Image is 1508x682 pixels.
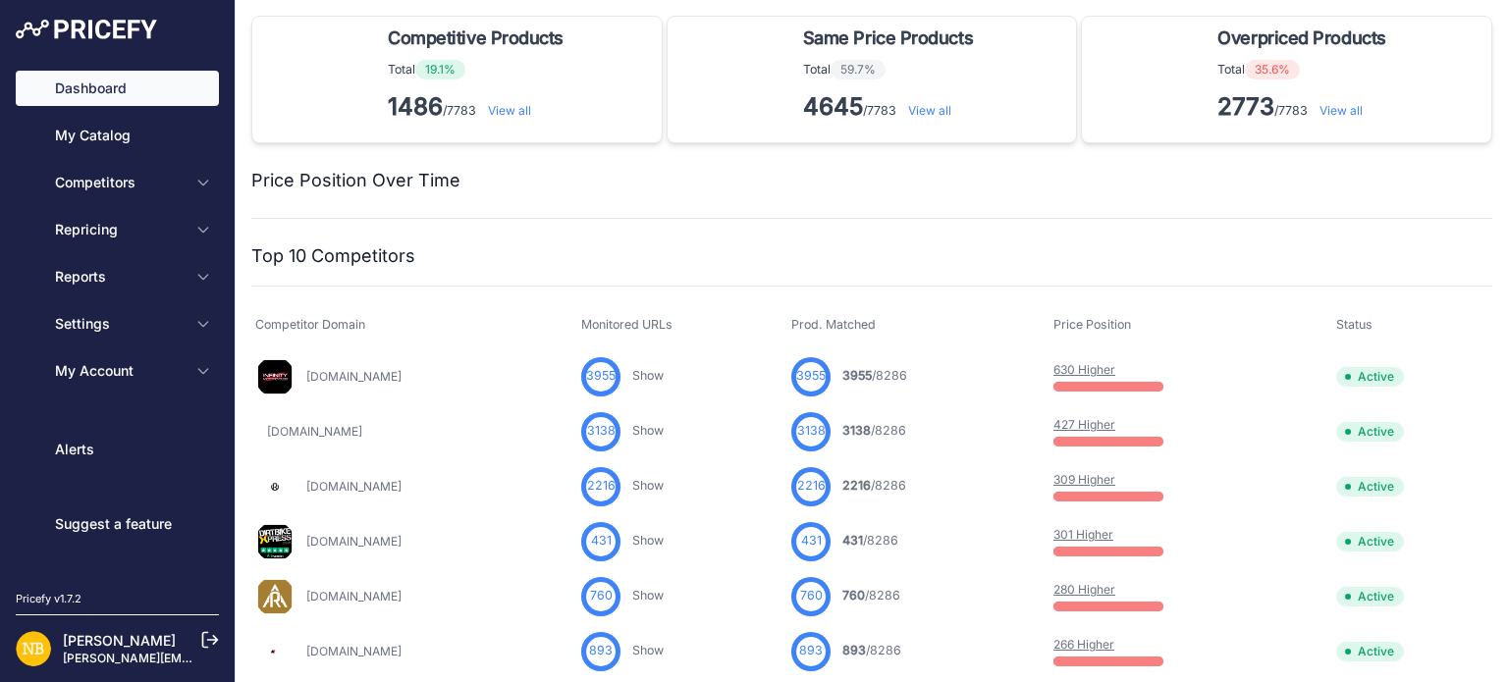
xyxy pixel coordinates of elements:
[306,369,402,384] a: [DOMAIN_NAME]
[797,422,826,441] span: 3138
[16,165,219,200] button: Competitors
[803,60,981,79] p: Total
[16,259,219,294] button: Reports
[16,118,219,153] a: My Catalog
[16,306,219,341] button: Settings
[55,173,184,192] span: Competitors
[791,317,876,332] span: Prod. Matched
[842,478,871,493] span: 2216
[16,353,219,389] button: My Account
[799,642,823,660] span: 893
[1053,527,1113,542] a: 301 Higher
[800,587,823,605] span: 760
[842,368,907,383] a: 3955/8286
[16,432,219,467] a: Alerts
[590,587,613,605] span: 760
[267,424,362,439] a: [DOMAIN_NAME]
[1053,637,1114,652] a: 266 Higher
[16,591,81,607] div: Pricefy v1.7.2
[632,588,664,603] a: Show
[1319,103,1363,118] a: View all
[589,642,613,660] span: 893
[55,361,184,381] span: My Account
[803,92,863,121] strong: 4645
[255,317,365,332] span: Competitor Domain
[1053,362,1115,377] a: 630 Higher
[632,643,664,657] a: Show
[16,212,219,247] button: Repricing
[306,589,402,603] a: [DOMAIN_NAME]
[1336,422,1404,442] span: Active
[1053,417,1115,432] a: 427 Higher
[581,317,673,332] span: Monitored URLs
[842,533,898,548] a: 431/8286
[591,532,612,551] span: 431
[632,533,664,548] a: Show
[306,479,402,494] a: [DOMAIN_NAME]
[55,314,184,334] span: Settings
[632,368,664,383] a: Show
[587,477,616,496] span: 2216
[842,588,865,603] span: 760
[1336,317,1373,332] span: Status
[415,60,465,79] span: 19.1%
[388,92,443,121] strong: 1486
[306,534,402,549] a: [DOMAIN_NAME]
[908,103,951,118] a: View all
[1336,642,1404,661] span: Active
[1336,532,1404,551] span: Active
[1217,92,1274,121] strong: 2773
[1245,60,1300,79] span: 35.6%
[586,367,616,386] span: 3955
[831,60,886,79] span: 59.7%
[842,643,901,657] a: 893/8286
[1336,477,1404,497] span: Active
[63,632,176,649] a: [PERSON_NAME]
[306,644,402,658] a: [DOMAIN_NAME]
[842,423,906,438] a: 3138/8286
[16,506,219,542] a: Suggest a feature
[632,478,664,493] a: Show
[55,220,184,239] span: Repricing
[842,643,866,657] span: 893
[388,25,564,52] span: Competitive Products
[587,422,616,441] span: 3138
[632,423,664,438] a: Show
[1217,91,1393,123] p: /7783
[842,478,906,493] a: 2216/8286
[388,60,571,79] p: Total
[251,242,415,270] h2: Top 10 Competitors
[803,25,973,52] span: Same Price Products
[842,423,871,438] span: 3138
[1217,60,1393,79] p: Total
[1053,582,1115,597] a: 280 Higher
[16,20,157,39] img: Pricefy Logo
[842,588,900,603] a: 760/8286
[16,71,219,106] a: Dashboard
[796,367,826,386] span: 3955
[1336,587,1404,606] span: Active
[1217,25,1385,52] span: Overpriced Products
[63,651,365,665] a: [PERSON_NAME][EMAIL_ADDRESS][DOMAIN_NAME]
[488,103,531,118] a: View all
[1336,367,1404,387] span: Active
[1053,472,1115,487] a: 309 Higher
[801,532,822,551] span: 431
[797,477,826,496] span: 2216
[251,167,460,194] h2: Price Position Over Time
[1053,317,1131,332] span: Price Position
[842,533,863,548] span: 431
[55,267,184,287] span: Reports
[16,71,219,567] nav: Sidebar
[388,91,571,123] p: /7783
[803,91,981,123] p: /7783
[842,368,872,383] span: 3955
